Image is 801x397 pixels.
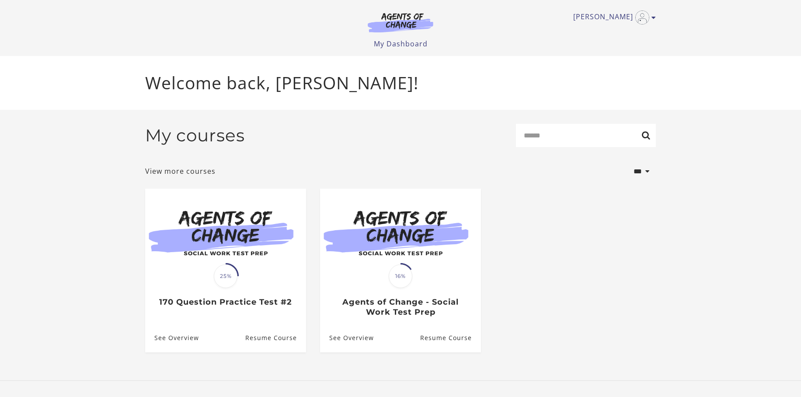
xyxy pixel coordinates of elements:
p: Welcome back, [PERSON_NAME]! [145,70,656,96]
span: 25% [214,264,237,288]
img: Agents of Change Logo [359,12,442,32]
span: 16% [389,264,412,288]
h2: My courses [145,125,245,146]
h3: 170 Question Practice Test #2 [154,297,296,307]
a: Agents of Change - Social Work Test Prep: Resume Course [420,324,481,352]
h3: Agents of Change - Social Work Test Prep [329,297,471,317]
a: 170 Question Practice Test #2: See Overview [145,324,199,352]
a: My Dashboard [374,39,428,49]
a: Agents of Change - Social Work Test Prep: See Overview [320,324,374,352]
a: View more courses [145,166,216,176]
a: 170 Question Practice Test #2: Resume Course [245,324,306,352]
a: Toggle menu [573,11,651,25]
